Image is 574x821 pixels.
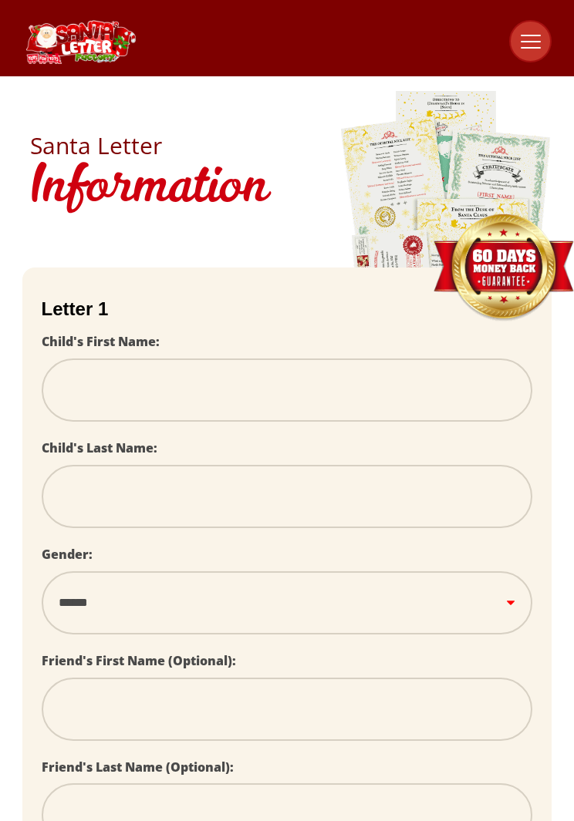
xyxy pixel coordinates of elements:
label: Gender: [42,546,93,563]
label: Child's Last Name: [42,439,157,456]
h2: Letter 1 [42,298,533,320]
img: Santa Letter Logo [22,20,138,64]
h2: Santa Letter [30,134,545,157]
label: Child's First Name: [42,333,160,350]
h1: Information [30,157,545,221]
label: Friend's First Name (Optional): [42,652,236,669]
label: Friend's Last Name (Optional): [42,759,234,776]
